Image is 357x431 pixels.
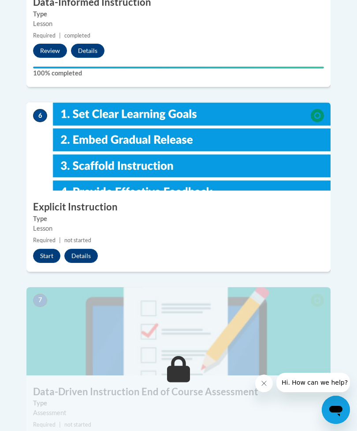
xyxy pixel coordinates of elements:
span: 7 [33,294,47,307]
button: Details [71,44,104,58]
h3: Data-Driven Instruction End of Course Assessment [26,385,331,399]
span: 6 [33,109,47,122]
span: Required [33,237,56,244]
div: Assessment [33,408,324,418]
span: | [59,421,61,428]
span: not started [64,237,91,244]
button: Review [33,44,67,58]
div: Lesson [33,224,324,233]
iframe: Message from company [276,373,350,392]
label: Type [33,398,324,408]
div: Lesson [33,19,324,29]
span: Required [33,32,56,39]
div: Your progress [33,67,324,68]
button: Start [33,249,60,263]
h3: Explicit Instruction [26,200,331,214]
span: Required [33,421,56,428]
iframe: Close message [255,375,273,392]
span: not started [64,421,91,428]
span: | [59,237,61,244]
span: | [59,32,61,39]
button: Details [64,249,98,263]
label: Type [33,214,324,224]
iframe: Button to launch messaging window [322,396,350,424]
label: Type [33,9,324,19]
label: 100% completed [33,68,324,78]
img: Course Image [26,102,331,191]
span: completed [64,32,90,39]
img: Course Image [26,287,331,375]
